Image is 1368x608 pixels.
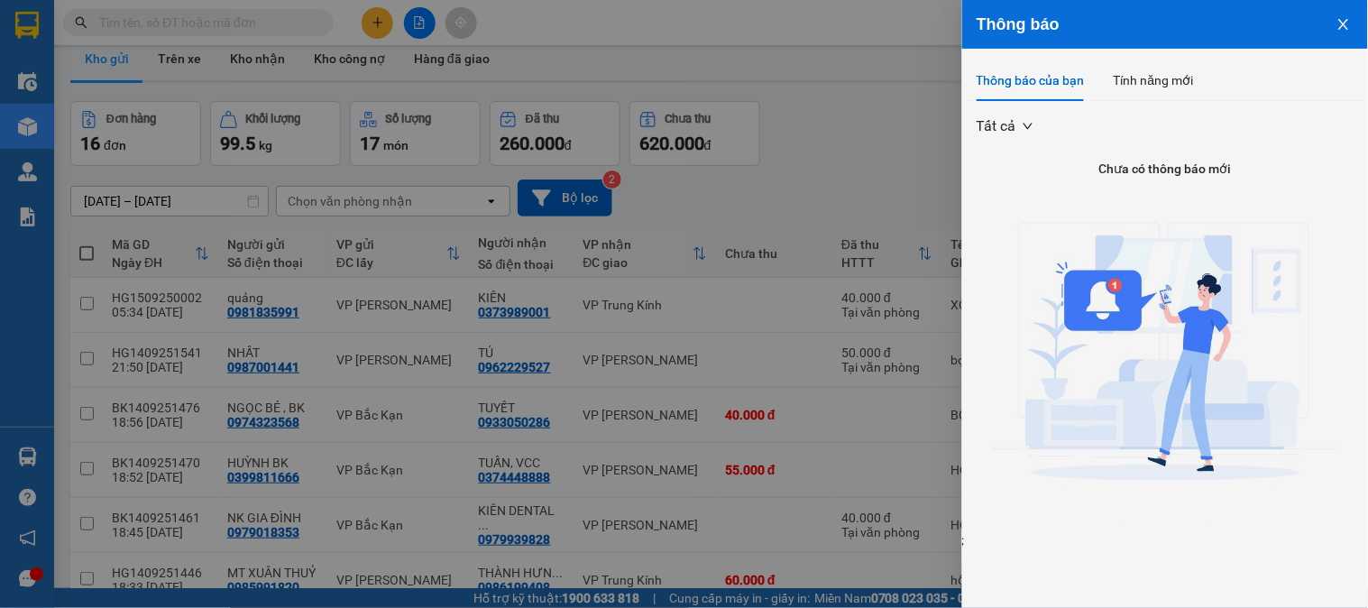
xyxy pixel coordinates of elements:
img: No Notification [993,185,1338,530]
span: close [1336,17,1351,32]
h4: Chưa có thông báo mới [962,159,1368,179]
div: Tính năng mới [1114,70,1194,90]
span: Tất cả [977,113,1033,140]
div: Thông báo của bạn [977,70,1085,90]
div: ; [962,101,1368,550]
div: Thông báo [977,14,1354,34]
